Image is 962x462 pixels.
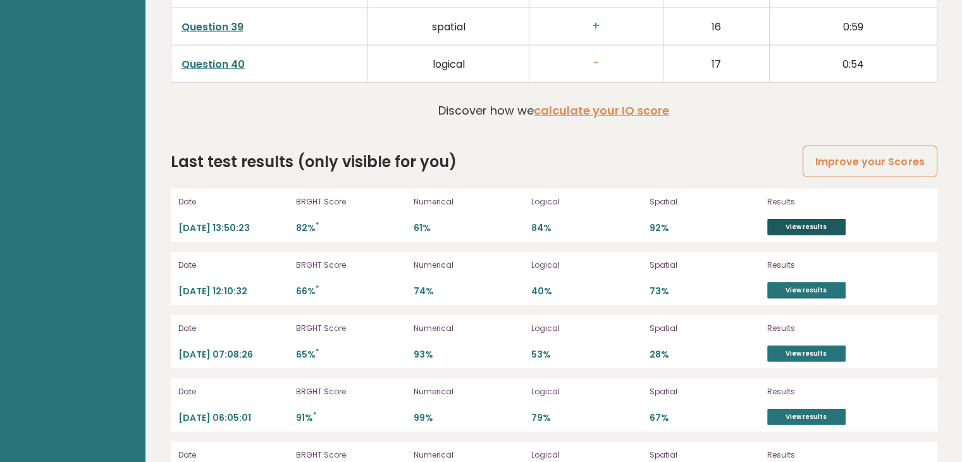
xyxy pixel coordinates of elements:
td: 0:59 [770,8,937,45]
p: 84% [531,222,641,234]
p: 74% [414,285,524,297]
p: Spatial [650,259,760,271]
p: Numerical [414,449,524,461]
p: BRGHT Score [296,259,406,271]
p: BRGHT Score [296,323,406,334]
p: 61% [414,222,524,234]
p: [DATE] 07:08:26 [178,349,288,361]
p: Spatial [650,386,760,397]
p: 28% [650,349,760,361]
p: [DATE] 12:10:32 [178,285,288,297]
td: logical [368,45,529,82]
p: 82% [296,222,406,234]
a: View results [767,346,846,362]
td: 17 [663,45,769,82]
p: Results [767,323,900,334]
p: [DATE] 06:05:01 [178,412,288,424]
p: Numerical [414,386,524,397]
p: BRGHT Score [296,386,406,397]
p: 92% [650,222,760,234]
p: Discover how we [438,102,669,119]
p: 93% [414,349,524,361]
p: Spatial [650,323,760,334]
h2: Last test results (only visible for you) [171,151,457,173]
a: View results [767,409,846,425]
td: spatial [368,8,529,45]
p: [DATE] 13:50:23 [178,222,288,234]
p: Date [178,196,288,208]
p: Logical [531,196,641,208]
a: Question 40 [182,57,245,72]
td: 16 [663,8,769,45]
p: Spatial [650,196,760,208]
p: 79% [531,412,641,424]
p: Logical [531,449,641,461]
p: 66% [296,285,406,297]
a: Question 39 [182,20,244,34]
p: Logical [531,323,641,334]
a: calculate your IQ score [534,103,669,118]
p: 65% [296,349,406,361]
p: Results [767,259,900,271]
td: 0:54 [770,45,937,82]
p: Date [178,323,288,334]
a: View results [767,219,846,235]
h3: + [540,20,653,33]
p: 91% [296,412,406,424]
p: 67% [650,412,760,424]
p: Results [767,196,900,208]
p: BRGHT Score [296,449,406,461]
a: View results [767,282,846,299]
p: Logical [531,386,641,397]
p: Date [178,449,288,461]
p: Numerical [414,259,524,271]
p: Date [178,259,288,271]
p: 99% [414,412,524,424]
p: BRGHT Score [296,196,406,208]
p: 40% [531,285,641,297]
p: Date [178,386,288,397]
p: Results [767,386,900,397]
p: 73% [650,285,760,297]
p: Spatial [650,449,760,461]
a: Improve your Scores [803,146,937,178]
p: Numerical [414,323,524,334]
p: Results [767,449,900,461]
p: Logical [531,259,641,271]
p: 53% [531,349,641,361]
p: Numerical [414,196,524,208]
h3: - [540,57,653,70]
